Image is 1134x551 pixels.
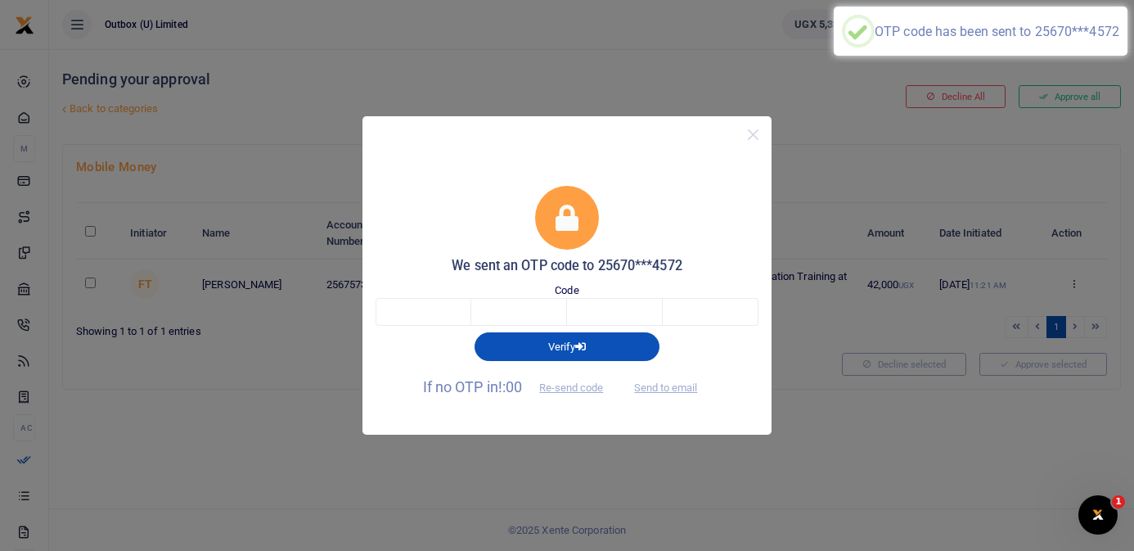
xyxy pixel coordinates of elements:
div: OTP code has been sent to 25670***4572 [875,24,1119,39]
button: Verify [475,332,659,360]
h5: We sent an OTP code to 25670***4572 [376,258,758,274]
iframe: Intercom live chat [1078,495,1118,535]
label: Code [555,282,578,299]
span: !:00 [498,378,522,395]
button: Close [741,123,765,147]
span: 1 [1112,495,1125,508]
span: If no OTP in [423,378,618,395]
